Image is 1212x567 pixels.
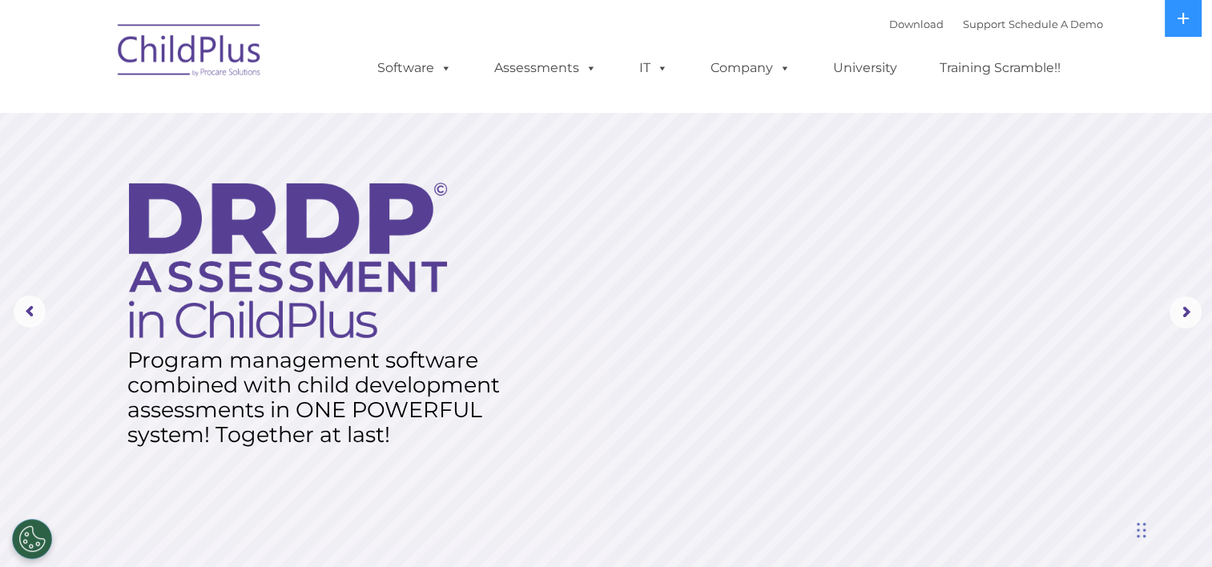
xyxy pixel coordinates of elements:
[817,52,913,84] a: University
[130,417,282,458] a: Learn More
[361,52,468,84] a: Software
[12,519,52,559] button: Cookies Settings
[623,52,684,84] a: IT
[889,18,1103,30] font: |
[223,106,272,118] span: Last name
[478,52,613,84] a: Assessments
[695,52,807,84] a: Company
[924,52,1077,84] a: Training Scramble!!
[110,13,270,93] img: ChildPlus by Procare Solutions
[129,183,447,338] img: DRDP Assessment in ChildPlus
[1137,506,1146,554] div: Drag
[1009,18,1103,30] a: Schedule A Demo
[127,348,515,447] rs-layer: Program management software combined with child development assessments in ONE POWERFUL system! T...
[223,171,291,183] span: Phone number
[889,18,944,30] a: Download
[963,18,1005,30] a: Support
[951,394,1212,567] iframe: Chat Widget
